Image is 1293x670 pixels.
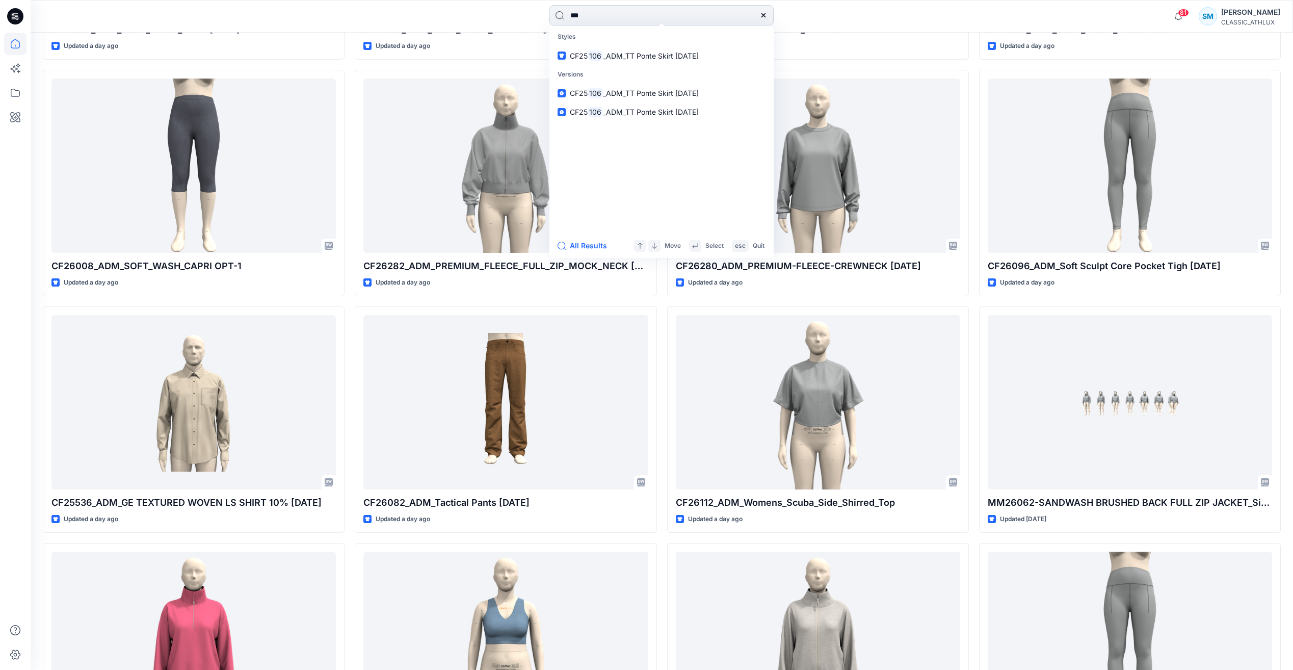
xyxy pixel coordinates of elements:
a: CF26008_ADM_SOFT_WASH_CAPRI OPT-1 [51,79,336,252]
div: SM [1199,7,1217,25]
a: CF25106_ADM_TT Ponte Skirt [DATE] [551,46,772,65]
div: CLASSIC_ATHLUX [1221,18,1280,26]
p: esc [735,241,746,251]
mark: 106 [588,50,603,62]
a: CF26282_ADM_PREMIUM_FLEECE_FULL_ZIP_MOCK_NECK 11OCT25 [363,79,648,252]
p: Updated [DATE] [1000,514,1046,525]
p: Updated a day ago [64,514,118,525]
a: CF25536_ADM_GE TEXTURED WOVEN LS SHIRT 10% 10OCT25 [51,315,336,489]
p: Updated a day ago [688,277,743,288]
p: Updated a day ago [64,41,118,51]
p: MM26062-SANDWASH BRUSHED BACK FULL ZIP JACKET_Size Set [988,496,1272,510]
p: Updated a day ago [688,514,743,525]
p: Styles [551,28,772,46]
a: CF26082_ADM_Tactical Pants 10OCT25 [363,315,648,489]
p: Updated a day ago [376,277,430,288]
mark: 106 [588,106,603,118]
p: CF26112_ADM_Womens_Scuba_Side_Shirred_Top [676,496,960,510]
span: CF25 [570,89,588,97]
p: CF26096_ADM_Soft Sculpt Core Pocket Tigh [DATE] [988,259,1272,273]
p: Updated a day ago [1000,41,1054,51]
a: CF26280_ADM_PREMIUM-FLEECE-CREWNECK 11OCT25 [676,79,960,252]
a: CF26112_ADM_Womens_Scuba_Side_Shirred_Top [676,315,960,489]
p: Updated a day ago [1000,277,1054,288]
div: [PERSON_NAME] [1221,6,1280,18]
button: All Results [558,240,614,252]
a: MM26062-SANDWASH BRUSHED BACK FULL ZIP JACKET_Size Set [988,315,1272,489]
p: Updated a day ago [376,41,430,51]
p: CF25536_ADM_GE TEXTURED WOVEN LS SHIRT 10% [DATE] [51,496,336,510]
span: CF25 [570,108,588,116]
p: CF26280_ADM_PREMIUM-FLEECE-CREWNECK [DATE] [676,259,960,273]
span: _ADM_TT Ponte Skirt [DATE] [603,89,699,97]
a: CF25106_ADM_TT Ponte Skirt [DATE] [551,84,772,102]
p: Updated a day ago [64,277,118,288]
span: _ADM_TT Ponte Skirt [DATE] [603,51,699,60]
span: CF25 [570,51,588,60]
span: _ADM_TT Ponte Skirt [DATE] [603,108,699,116]
p: Move [665,241,681,251]
mark: 106 [588,87,603,99]
span: 81 [1178,9,1189,17]
p: Versions [551,65,772,84]
p: Updated a day ago [376,514,430,525]
p: Quit [753,241,764,251]
a: CF25106_ADM_TT Ponte Skirt [DATE] [551,102,772,121]
p: Select [705,241,724,251]
p: CF26008_ADM_SOFT_WASH_CAPRI OPT-1 [51,259,336,273]
p: CF26282_ADM_PREMIUM_FLEECE_FULL_ZIP_MOCK_NECK [DATE] [363,259,648,273]
a: CF26096_ADM_Soft Sculpt Core Pocket Tigh 11OCT25 [988,79,1272,252]
p: CF26082_ADM_Tactical Pants [DATE] [363,496,648,510]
